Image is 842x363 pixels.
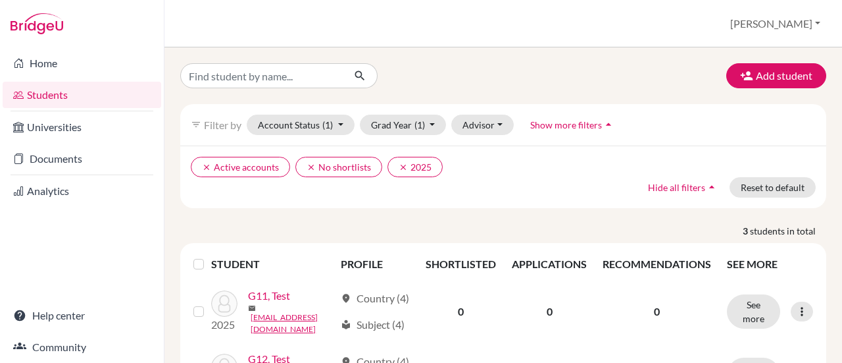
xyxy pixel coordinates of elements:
[3,178,161,204] a: Analytics
[322,119,333,130] span: (1)
[519,115,626,135] button: Show more filtersarrow_drop_up
[307,163,316,172] i: clear
[211,291,237,317] img: G11, Test
[418,248,504,280] th: SHORTLISTED
[3,334,161,360] a: Community
[726,63,826,88] button: Add student
[341,291,409,306] div: Country (4)
[727,294,780,329] button: See more
[341,317,405,333] div: Subject (4)
[3,146,161,172] a: Documents
[719,248,821,280] th: SEE MORE
[248,304,256,312] span: mail
[251,312,335,335] a: [EMAIL_ADDRESS][DOMAIN_NAME]
[191,157,290,177] button: clearActive accounts
[191,119,201,130] i: filter_list
[3,114,161,140] a: Universities
[202,163,211,172] i: clear
[750,224,826,238] span: students in total
[204,119,241,131] span: Filter by
[724,11,826,36] button: [PERSON_NAME]
[530,119,602,130] span: Show more filters
[743,224,750,238] strong: 3
[730,177,816,198] button: Reset to default
[333,248,418,280] th: PROFILE
[418,280,504,343] td: 0
[603,304,711,320] p: 0
[360,115,447,135] button: Grad Year(1)
[399,163,408,172] i: clear
[3,82,161,108] a: Students
[504,280,595,343] td: 0
[248,288,290,304] a: G11, Test
[180,63,343,88] input: Find student by name...
[595,248,719,280] th: RECOMMENDATIONS
[602,118,615,131] i: arrow_drop_up
[211,317,237,333] p: 2025
[705,181,718,194] i: arrow_drop_up
[341,293,351,304] span: location_on
[3,50,161,76] a: Home
[211,248,333,280] th: STUDENT
[504,248,595,280] th: APPLICATIONS
[637,177,730,198] button: Hide all filtersarrow_drop_up
[648,182,705,193] span: Hide all filters
[414,119,425,130] span: (1)
[387,157,443,177] button: clear2025
[11,13,63,34] img: Bridge-U
[247,115,355,135] button: Account Status(1)
[3,302,161,329] a: Help center
[341,320,351,330] span: local_library
[451,115,514,135] button: Advisor
[295,157,382,177] button: clearNo shortlists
